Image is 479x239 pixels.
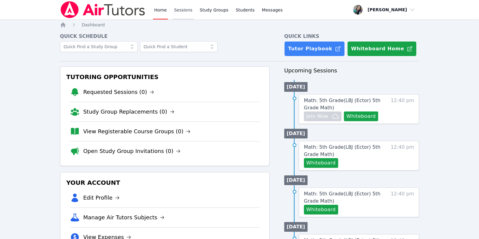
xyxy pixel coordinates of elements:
[284,82,308,92] li: [DATE]
[304,205,338,214] button: Whiteboard
[60,22,419,28] nav: Breadcrumb
[304,158,338,168] button: Whiteboard
[344,111,378,121] button: Whiteboard
[83,147,181,155] a: Open Study Group Invitations (0)
[304,191,381,204] span: Math: 5th Grade ( LBJ (Ector) 5th Grade Math )
[65,177,264,188] h3: Your Account
[60,41,138,52] input: Quick Find a Study Group
[60,1,146,18] img: Air Tutors
[284,175,308,185] li: [DATE]
[284,129,308,138] li: [DATE]
[83,108,175,116] a: Study Group Replacements (0)
[304,98,381,111] span: Math: 5th Grade ( LBJ (Ector) 5th Grade Math )
[391,144,414,168] span: 12:40 pm
[83,213,165,222] a: Manage Air Tutors Subjects
[60,33,270,40] h4: Quick Schedule
[304,111,341,121] button: Join Now
[304,144,381,157] span: Math: 5th Grade ( LBJ (Ector) 5th Grade Math )
[391,97,414,121] span: 12:40 pm
[82,22,105,28] a: Dashboard
[82,22,105,27] span: Dashboard
[83,127,191,136] a: View Registerable Course Groups (0)
[284,33,419,40] h4: Quick Links
[391,190,414,214] span: 12:40 pm
[304,97,387,111] a: Math: 5th Grade(LBJ (Ector) 5th Grade Math)
[304,190,387,205] a: Math: 5th Grade(LBJ (Ector) 5th Grade Math)
[83,88,155,96] a: Requested Sessions (0)
[65,71,264,82] h3: Tutoring Opportunities
[284,66,419,75] h3: Upcoming Sessions
[83,194,120,202] a: Edit Profile
[306,113,328,120] span: Join Now
[140,41,218,52] input: Quick Find a Student
[347,41,417,56] button: Whiteboard Home
[304,144,387,158] a: Math: 5th Grade(LBJ (Ector) 5th Grade Math)
[284,41,345,56] a: Tutor Playbook
[284,222,308,232] li: [DATE]
[262,7,283,13] span: Messages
